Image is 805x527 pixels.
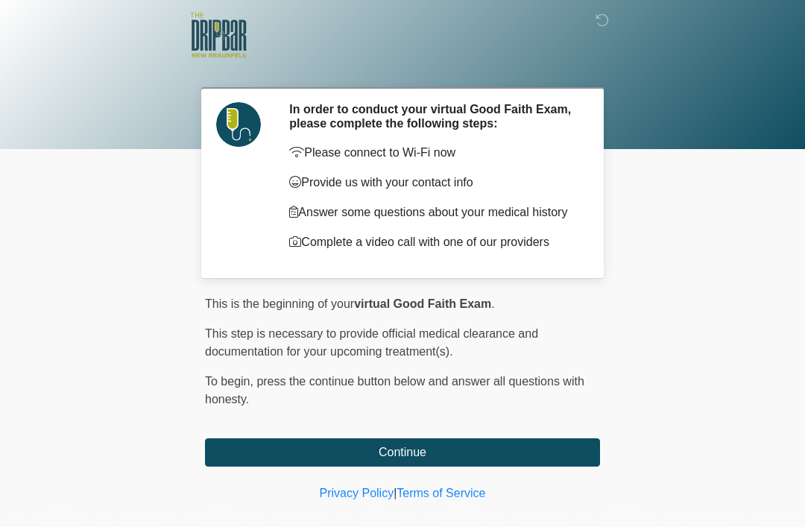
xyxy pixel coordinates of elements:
img: Agent Avatar [216,102,261,147]
p: Provide us with your contact info [289,174,578,192]
span: This step is necessary to provide official medical clearance and documentation for your upcoming ... [205,327,538,358]
a: Terms of Service [397,487,485,499]
button: Continue [205,438,600,467]
p: Answer some questions about your medical history [289,203,578,221]
span: press the continue button below and answer all questions with honesty. [205,375,584,405]
h2: In order to conduct your virtual Good Faith Exam, please complete the following steps: [289,102,578,130]
span: This is the beginning of your [205,297,354,310]
p: Please connect to Wi-Fi now [289,144,578,162]
a: | [394,487,397,499]
span: To begin, [205,375,256,388]
a: Privacy Policy [320,487,394,499]
strong: virtual Good Faith Exam [354,297,491,310]
span: . [491,297,494,310]
p: Complete a video call with one of our providers [289,233,578,251]
img: The DRIPBaR - New Braunfels Logo [190,11,247,60]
